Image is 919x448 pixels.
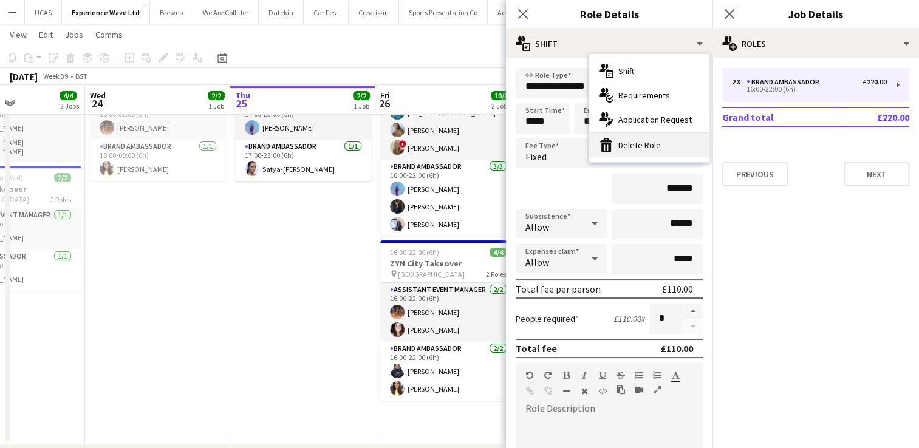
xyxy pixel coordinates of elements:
span: Edit [39,29,53,40]
span: Fri [380,90,390,101]
h3: Role Details [506,6,712,22]
button: Bold [562,370,570,380]
span: Jobs [65,29,83,40]
div: Roles [712,29,919,58]
button: Clear Formatting [580,386,589,396]
h3: ZYN City Takeover [380,258,516,269]
app-job-card: 18:00-00:00 (6h) (Thu)2/2ZYN City Takeover [GEOGRAPHIC_DATA]2 RolesAssistant Event Manager1/118:0... [90,56,226,181]
span: 2 Roles [50,195,71,204]
button: Experience Wave Ltd [62,1,150,24]
app-card-role: Assistant Event Manager2/216:00-22:00 (6h)[PERSON_NAME][PERSON_NAME] [380,283,516,342]
div: [DATE] [10,70,38,83]
button: Underline [598,370,607,380]
div: 1 Job [354,101,369,110]
span: Wed [90,90,106,101]
button: Insert video [635,385,643,395]
div: 1 Job [208,101,224,110]
span: 16:00-22:00 (6h) [390,248,439,257]
div: £110.00 [662,283,693,295]
span: 2/2 [208,91,225,100]
div: 2 Jobs [491,101,514,110]
button: Horizontal Line [562,386,570,396]
button: Car Fest [304,1,349,24]
td: Grand total [722,107,837,127]
button: Italic [580,370,589,380]
span: Allow [525,221,549,233]
button: Fullscreen [653,385,661,395]
label: People required [516,313,579,324]
app-card-role: Assistant Event Manager3/316:00-22:00 (6h)[US_STATE][PERSON_NAME][PERSON_NAME]![PERSON_NAME] [380,83,516,160]
button: Paste as plain text [617,385,625,395]
button: Previous [722,162,788,186]
div: BST [75,72,87,81]
span: 4/4 [60,91,77,100]
h3: Job Details [712,6,919,22]
app-card-role: Brand Ambassador3/316:00-22:00 (6h)[PERSON_NAME][PERSON_NAME][PERSON_NAME] [380,160,516,236]
span: ! [399,140,406,148]
div: Brand Ambassador [746,78,824,86]
a: Jobs [60,27,88,42]
span: Shift [618,66,634,76]
span: Comms [95,29,123,40]
span: Requirements [618,90,670,101]
div: 16:00-22:00 (6h) [732,86,887,92]
span: 10/10 [491,91,515,100]
button: Sports Presentation Co [399,1,488,24]
app-card-role: Brand Ambassador1/117:00-23:00 (6h)Satya-[PERSON_NAME] [235,140,371,181]
div: £110.00 [661,342,693,355]
button: We Are Collider [193,1,259,24]
span: 2 Roles [486,270,507,279]
span: 2/2 [54,173,71,182]
span: Thu [235,90,250,101]
div: Shift [506,29,712,58]
div: £110.00 x [613,313,644,324]
button: HTML Code [598,386,607,396]
button: Creatisan [349,1,399,24]
app-job-card: 16:00-22:00 (6h)6/6ZYN City Takeover [GEOGRAPHIC_DATA]2 RolesAssistant Event Manager3/316:00-22:0... [380,56,516,236]
button: Redo [544,370,552,380]
span: Allow [525,256,549,268]
span: 4/4 [490,248,507,257]
button: Increase [683,304,703,319]
button: Text Color [671,370,680,380]
app-card-role: Assistant Event Manager1/117:00-23:00 (6h)[PERSON_NAME] [235,98,371,140]
a: View [5,27,32,42]
button: Ordered List [653,370,661,380]
app-job-card: 16:00-22:00 (6h)4/4ZYN City Takeover [GEOGRAPHIC_DATA]2 RolesAssistant Event Manager2/216:00-22:0... [380,240,516,401]
button: Unordered List [635,370,643,380]
a: Comms [91,27,128,42]
span: View [10,29,27,40]
app-card-role: Brand Ambassador2/216:00-22:00 (6h)[PERSON_NAME][PERSON_NAME] [380,342,516,401]
button: Brewco [150,1,193,24]
app-card-role: Assistant Event Manager1/118:00-00:00 (6h)[PERSON_NAME] [90,98,226,140]
span: 26 [378,97,390,110]
button: Datekin [259,1,304,24]
div: Delete Role [589,133,709,157]
div: 2 Jobs [60,101,79,110]
a: Edit [34,27,58,42]
button: Undo [525,370,534,380]
app-job-card: 17:00-23:00 (6h)2/2ZYN City Takeover [GEOGRAPHIC_DATA]2 RolesAssistant Event Manager1/117:00-23:0... [235,56,371,181]
span: Fixed [525,151,547,163]
span: Week 39 [40,72,70,81]
button: Strikethrough [617,370,625,380]
div: Total fee per person [516,283,601,295]
div: Total fee [516,342,557,355]
span: 25 [233,97,250,110]
span: Application Request [618,114,692,125]
app-card-role: Brand Ambassador1/118:00-00:00 (6h)[PERSON_NAME] [90,140,226,181]
span: [GEOGRAPHIC_DATA] [398,270,465,279]
span: 24 [88,97,106,110]
span: 2/2 [353,91,370,100]
div: 2 x [732,78,746,86]
td: £220.00 [837,107,909,127]
div: £220.00 [863,78,887,86]
button: Action Challenge [488,1,561,24]
button: UCAS [25,1,62,24]
button: Next [844,162,909,186]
